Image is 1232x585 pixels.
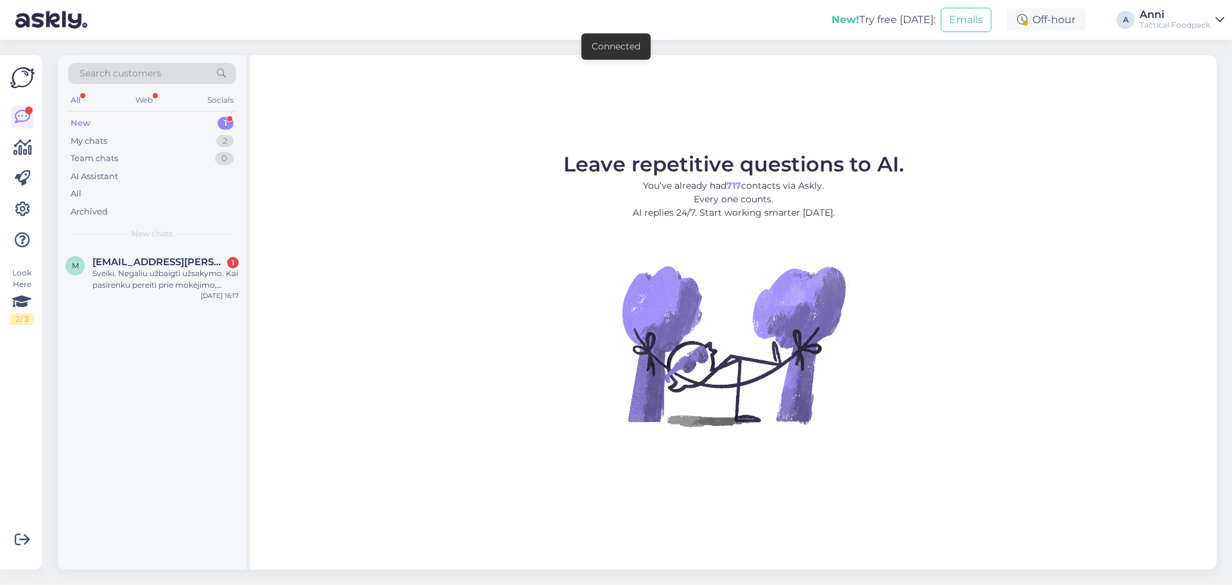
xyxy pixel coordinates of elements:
div: My chats [71,135,107,148]
div: Anni [1140,10,1210,20]
span: Leave repetitive questions to AI. [563,152,904,177]
span: mykolas.miskinis@gmail.com [92,256,226,268]
button: Emails [941,8,991,32]
div: All [71,188,81,200]
img: Askly Logo [10,65,35,90]
div: 1 [227,257,239,268]
div: [DATE] 16:17 [201,291,239,301]
a: AnniTactical Foodpack [1140,10,1224,30]
div: Look Here [10,267,33,325]
div: Team chats [71,152,118,165]
div: New [71,117,90,130]
span: Search customers [80,67,161,80]
div: A [1116,11,1134,29]
span: m [72,261,79,270]
div: 1 [218,117,234,130]
div: Web [133,92,155,109]
div: Socials [205,92,236,109]
div: Connected [592,40,640,53]
div: Sveiki. Negaliu užbaigti užsakymo. Kai pasirenku pereiti prie mokėjimo, raudonomis raidėmis [PERS... [92,268,239,291]
b: 717 [726,180,741,191]
div: Archived [71,205,108,218]
div: Off-hour [1007,8,1086,31]
div: 2 [216,135,234,148]
span: New chats [132,228,173,240]
div: 2 / 3 [10,313,33,325]
p: You’ve already had contacts via Askly. Every one counts. AI replies 24/7. Start working smarter [... [563,179,904,220]
div: Try free [DATE]: [832,12,936,28]
b: New! [832,13,859,26]
div: Tactical Foodpack [1140,20,1210,30]
div: All [68,92,83,109]
div: AI Assistant [71,170,118,183]
img: No Chat active [618,230,849,461]
div: 0 [215,152,234,165]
